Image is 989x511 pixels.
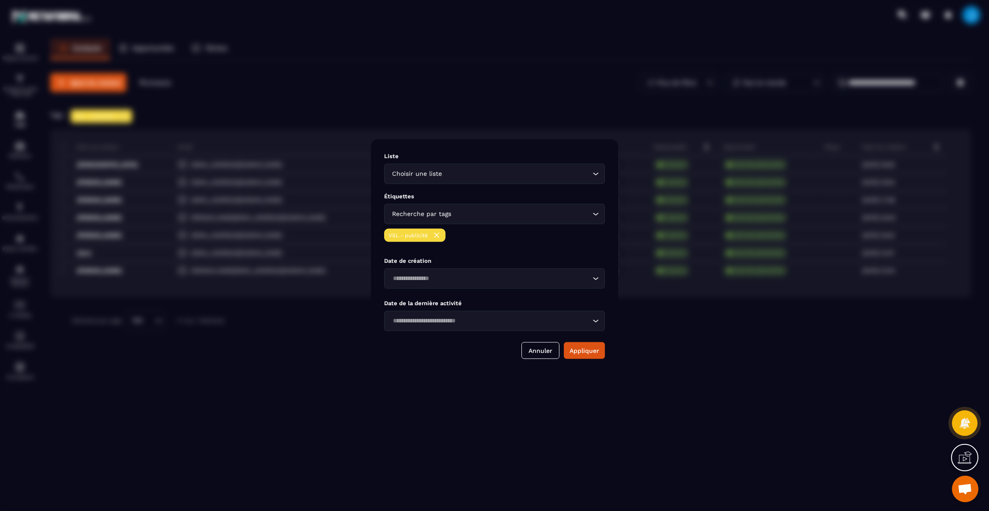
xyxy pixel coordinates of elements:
[384,257,605,264] p: Date de création
[384,204,605,224] div: Search for option
[384,299,605,306] p: Date de la dernière activité
[384,163,605,184] div: Search for option
[444,169,590,178] input: Search for option
[390,169,444,178] span: Choisir une liste
[521,342,559,359] button: Annuler
[952,476,978,502] a: Ouvrir le chat
[453,209,590,219] input: Search for option
[384,152,605,159] p: Liste
[432,231,441,239] img: loading
[384,310,605,331] div: Search for option
[384,268,605,288] div: Search for option
[564,342,605,359] button: Appliquer
[389,232,428,238] p: VSL - publicité
[390,273,590,283] input: Search for option
[390,316,590,326] input: Search for option
[384,193,605,199] p: Étiquettes
[390,209,453,219] span: Recherche par tags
